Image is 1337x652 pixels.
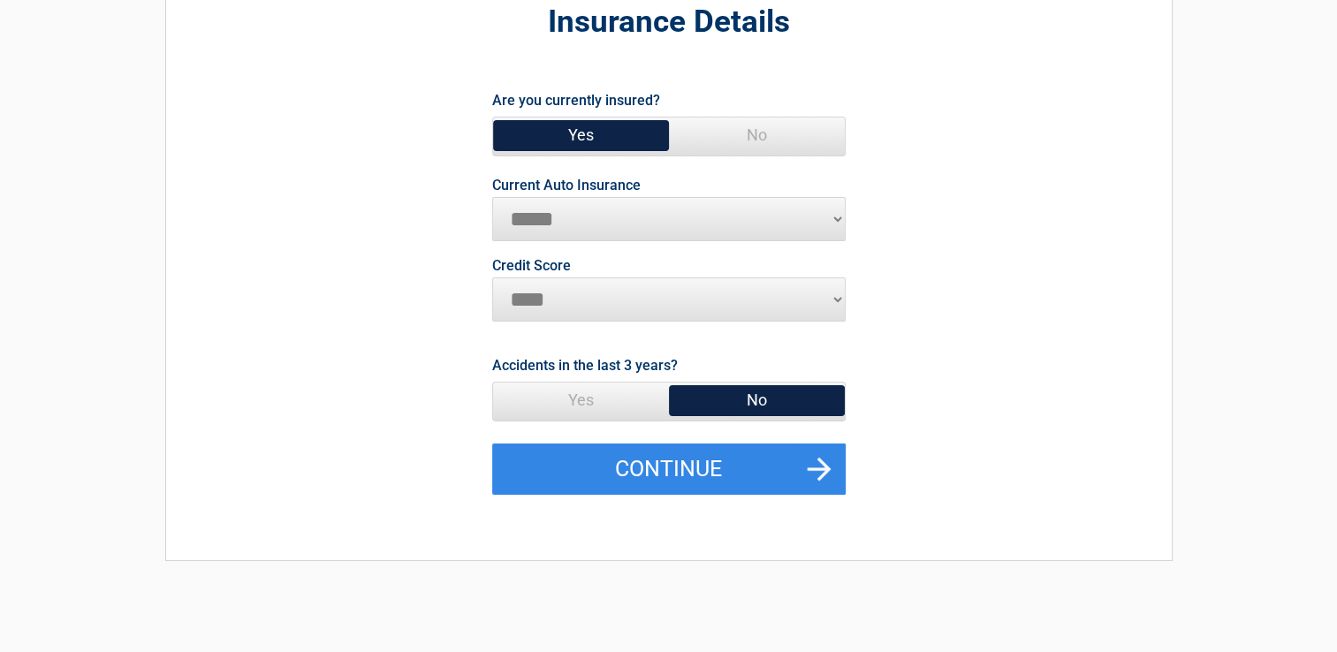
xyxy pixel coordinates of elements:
[669,383,845,418] span: No
[492,178,641,193] label: Current Auto Insurance
[492,353,678,377] label: Accidents in the last 3 years?
[493,383,669,418] span: Yes
[492,444,846,495] button: Continue
[492,259,571,273] label: Credit Score
[263,2,1075,43] h2: Insurance Details
[492,88,660,112] label: Are you currently insured?
[493,118,669,153] span: Yes
[669,118,845,153] span: No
